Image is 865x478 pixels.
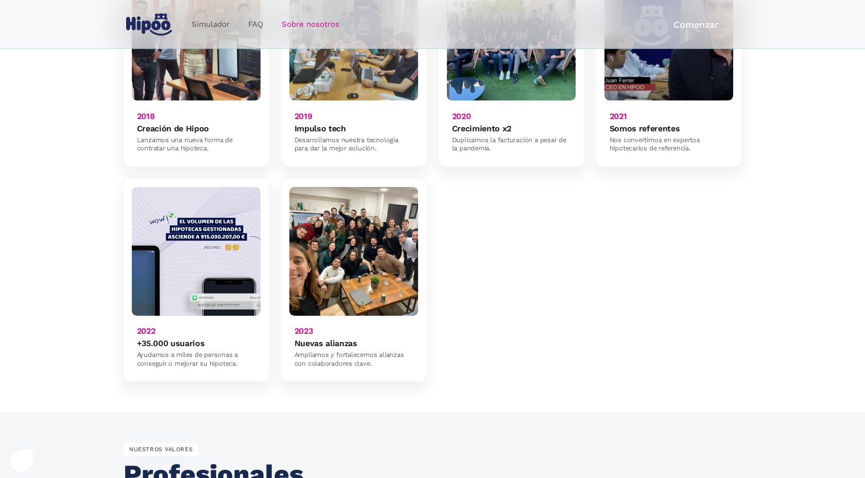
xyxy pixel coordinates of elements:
div: Ampliamos y fortalecemos alianzas con colaboradores clave. [295,351,413,368]
div: Ayudamos a miles de personas a conseguir o mejorar su hipoteca. [137,351,256,368]
div: Lanzamos una nueva forma de contratar una hipoteca. [137,136,256,153]
a: FAQ [239,14,272,35]
div: Desarrollamos nuestra tecnología para dar la mejor solución. [295,136,413,153]
div: NUESTROS VALORES [124,443,198,456]
a: home [124,9,174,40]
h6: Crecimiento x2 [452,124,512,133]
h6: Somos referentes [610,124,680,133]
h6: Impulso tech [295,124,346,133]
a: Simulador [182,14,239,35]
h6: 2020 [452,111,471,121]
h6: 2018 [137,111,155,121]
a: Sobre nosotros [272,14,349,35]
h6: 2021 [610,111,627,121]
h6: 2019 [295,111,313,121]
h6: 2023 [295,326,313,336]
h6: +35.000 usuarios [137,338,205,348]
h6: 2022 [137,326,155,336]
a: Comenzar [650,12,741,37]
h6: Creación de Hipoo [137,124,210,133]
div: Duplicamos la facturación a pesar de la pandemia. [452,136,571,153]
h6: Nuevas alianzas [295,338,357,348]
div: Nos convertimos en expertos hipotecarios de referencia. [610,136,729,153]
